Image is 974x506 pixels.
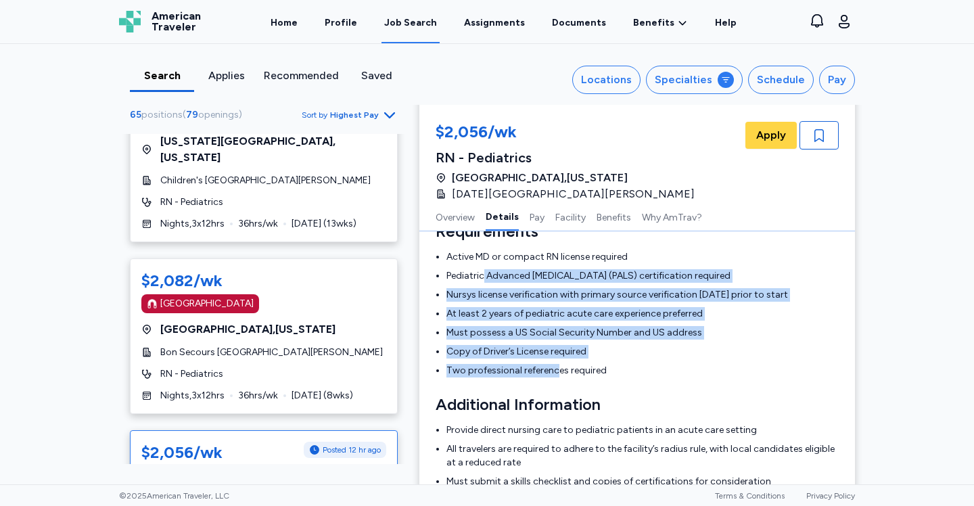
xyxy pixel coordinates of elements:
button: Pay [530,202,544,231]
div: $2,056/wk [436,121,703,145]
button: Facility [555,202,586,231]
a: Terms & Conditions [715,491,785,501]
div: $2,082/wk [141,270,223,292]
span: [GEOGRAPHIC_DATA] , [US_STATE] [452,170,628,186]
button: Overview [436,202,475,231]
div: $2,056/wk [141,442,223,463]
div: Recommended [264,68,339,84]
span: Children's [GEOGRAPHIC_DATA][PERSON_NAME] [160,174,371,187]
span: Nights , 3 x 12 hrs [160,217,225,231]
span: 36 hrs/wk [238,217,278,231]
div: ( ) [130,108,248,122]
li: Nursys license verification with primary source verification [DATE] prior to start [446,288,839,302]
span: Sort by [302,110,327,120]
div: Pay [828,72,846,88]
div: Applies [200,68,253,84]
span: [DATE] ( 13 wks) [292,217,356,231]
button: Sort byHighest Pay [302,107,398,123]
div: Search [135,68,189,84]
div: Schedule [757,72,805,88]
span: American Traveler [152,11,201,32]
div: RN - Pediatrics [436,148,703,167]
span: 65 [130,109,141,120]
button: Apply [745,122,797,149]
span: RN - Pediatrics [160,367,223,381]
span: Bon Secours [GEOGRAPHIC_DATA][PERSON_NAME] [160,346,383,359]
span: 79 [186,109,198,120]
span: 36 hrs/wk [238,389,278,402]
span: openings [198,109,239,120]
span: Apply [756,127,786,143]
button: Specialties [646,66,743,94]
a: Job Search [381,1,440,43]
button: Benefits [597,202,631,231]
span: Benefits [633,16,674,30]
img: Logo [119,11,141,32]
span: Posted 12 hr ago [323,444,381,455]
span: RN - Pediatrics [160,195,223,209]
span: Highest Pay [330,110,379,120]
div: [GEOGRAPHIC_DATA] [160,297,254,310]
li: Provide direct nursing care to pediatric patients in an acute care setting [446,423,839,437]
span: Nights , 3 x 12 hrs [160,389,225,402]
span: [DATE][GEOGRAPHIC_DATA][PERSON_NAME] [452,186,695,202]
a: Privacy Policy [806,491,855,501]
div: Locations [581,72,632,88]
h3: Additional Information [436,394,839,415]
span: [DATE] ( 8 wks) [292,389,353,402]
span: positions [141,109,183,120]
button: Why AmTrav? [642,202,702,231]
li: Must possess a US Social Security Number and US address [446,326,839,340]
li: Must submit a skills checklist and copies of certifications for consideration [446,475,839,488]
a: Benefits [633,16,688,30]
li: Copy of Driver’s License required [446,345,839,359]
span: [US_STATE][GEOGRAPHIC_DATA] , [US_STATE] [160,133,386,166]
button: Schedule [748,66,814,94]
div: Saved [350,68,403,84]
div: Job Search [384,16,437,30]
button: Details [486,202,519,231]
button: Pay [819,66,855,94]
div: Specialties [655,72,712,88]
li: At least 2 years of pediatric acute care experience preferred [446,307,839,321]
button: Locations [572,66,641,94]
li: All travelers are required to adhere to the facility’s radius rule, with local candidates eligibl... [446,442,839,469]
li: Pediatric Advanced [MEDICAL_DATA] (PALS) certification required [446,269,839,283]
li: Two professional references required [446,364,839,377]
span: [GEOGRAPHIC_DATA] , [US_STATE] [160,321,335,338]
li: Active MD or compact RN license required [446,250,839,264]
span: © 2025 American Traveler, LLC [119,490,229,501]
